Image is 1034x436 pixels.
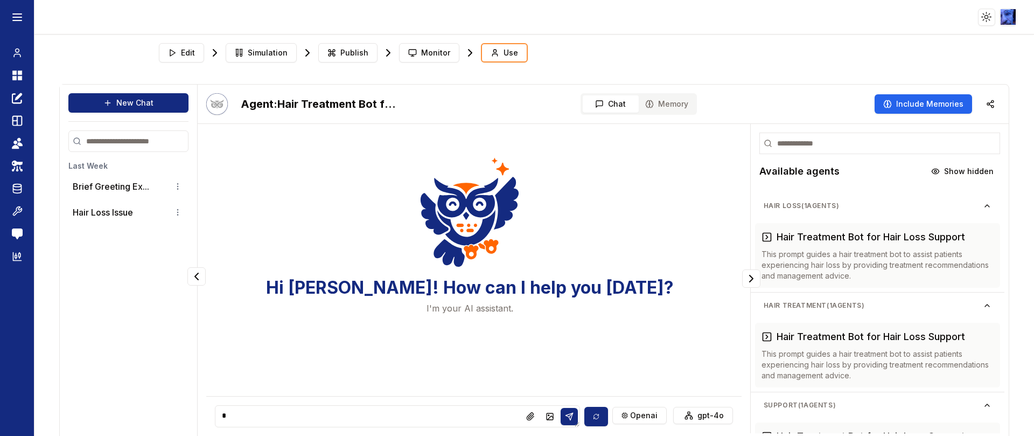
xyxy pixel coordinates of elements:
h3: Hair Treatment Bot for Hair Loss Support [777,230,965,245]
button: Edit [159,43,204,63]
h3: Hi [PERSON_NAME]! How can I help you [DATE]? [266,278,674,297]
img: feedback [12,229,23,239]
p: I'm your AI assistant. [427,302,513,315]
button: Simulation [226,43,297,63]
h2: Hair Treatment Bot for Hair Loss Support [241,96,402,112]
img: ACg8ocLIQrZOk08NuYpm7ecFLZE0xiClguSD1EtfFjuoGWgIgoqgD8A6FQ=s96-c [1001,9,1016,25]
h2: Available agents [759,164,840,179]
button: Sync model selection with the edit page [584,407,608,426]
p: This prompt guides a hair treatment bot to assist patients experiencing hair loss by providing tr... [761,249,994,281]
span: Publish [340,47,368,58]
span: Use [504,47,518,58]
button: hair treatment(1agents) [755,297,1000,314]
span: Simulation [248,47,288,58]
button: Show hidden [925,163,1000,180]
span: Show hidden [944,166,994,177]
button: Brief Greeting Ex... [73,180,149,193]
p: This prompt guides a hair treatment bot to assist patients experiencing hair loss by providing tr... [761,349,994,381]
span: support ( 1 agents) [764,401,983,410]
span: Memory [658,99,688,109]
h3: Hair Treatment Bot for Hair Loss Support [777,329,965,344]
button: Collapse panel [742,269,760,288]
button: Include Memories [875,94,972,114]
h3: Last Week [68,161,188,171]
button: Conversation options [171,180,184,193]
button: Publish [318,43,378,63]
button: gpt-4o [673,407,733,424]
p: Hair Loss Issue [73,206,133,219]
span: Monitor [421,47,450,58]
span: gpt-4o [697,410,724,421]
button: Monitor [399,43,459,63]
button: Collapse panel [187,267,206,286]
span: hair treatment ( 1 agents) [764,301,983,310]
button: Use [481,43,528,63]
span: hair loss ( 1 agents) [764,202,983,210]
span: Include Memories [896,99,963,109]
button: New Chat [68,93,188,113]
button: openai [612,407,667,424]
img: Bot [206,93,228,115]
span: Chat [608,99,626,109]
button: Conversation options [171,206,184,219]
button: hair loss(1agents) [755,197,1000,214]
button: support(1agents) [755,397,1000,414]
span: openai [630,410,658,421]
button: Talk with Hootie [206,93,228,115]
img: Welcome Owl [420,155,519,269]
span: Edit [181,47,195,58]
